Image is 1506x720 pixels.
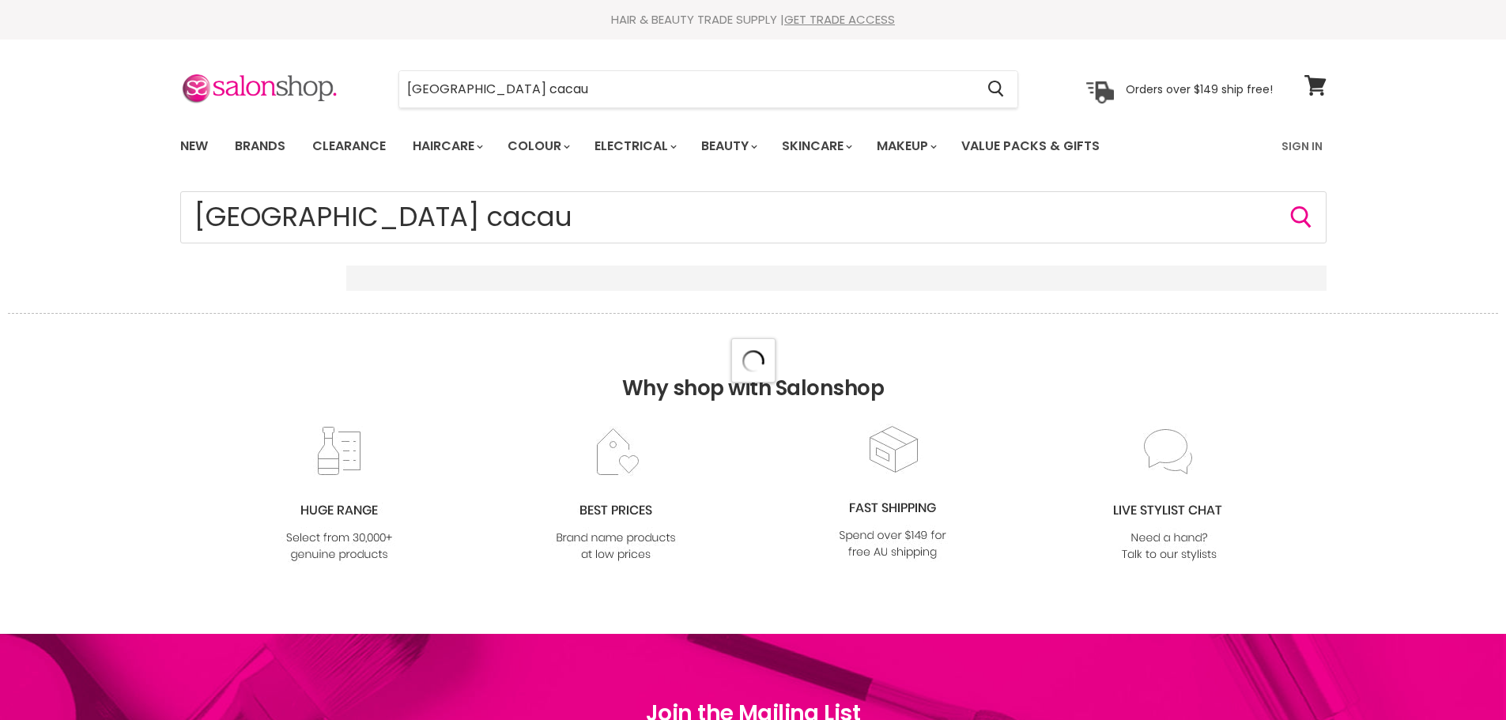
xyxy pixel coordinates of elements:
[828,424,957,562] img: fast.jpg
[1272,130,1332,163] a: Sign In
[398,70,1018,108] form: Product
[160,123,1346,169] nav: Main
[160,12,1346,28] div: HAIR & BEAUTY TRADE SUPPLY |
[1105,426,1233,564] img: chat_c0a1c8f7-3133-4fc6-855f-7264552747f6.jpg
[8,313,1498,424] h2: Why shop with Salonshop
[275,426,403,564] img: range2_8cf790d4-220e-469f-917d-a18fed3854b6.jpg
[223,130,297,163] a: Brands
[949,130,1112,163] a: Value Packs & Gifts
[1126,81,1273,96] p: Orders over $149 ship free!
[770,130,862,163] a: Skincare
[784,11,895,28] a: GET TRADE ACCESS
[180,191,1327,243] input: Search
[976,71,1017,107] button: Search
[168,130,220,163] a: New
[689,130,767,163] a: Beauty
[168,123,1192,169] ul: Main menu
[300,130,398,163] a: Clearance
[401,130,493,163] a: Haircare
[552,426,680,564] img: prices.jpg
[583,130,686,163] a: Electrical
[865,130,946,163] a: Makeup
[180,191,1327,243] form: Product
[1289,205,1314,230] button: Search
[399,71,976,107] input: Search
[496,130,579,163] a: Colour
